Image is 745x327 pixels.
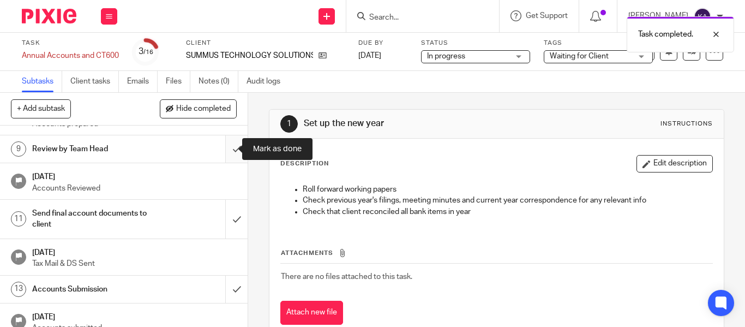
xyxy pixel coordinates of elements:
[160,99,237,118] button: Hide completed
[280,301,343,325] button: Attach new file
[281,273,412,281] span: There are no files attached to this task.
[22,50,119,61] div: Annual Accounts and CT600
[550,52,609,60] span: Waiting for Client
[32,205,154,233] h1: Send final account documents to client
[32,245,237,258] h1: [DATE]
[32,183,237,194] p: Accounts Reviewed
[358,39,407,47] label: Due by
[11,141,26,157] div: 9
[32,141,154,157] h1: Review by Team Head
[22,9,76,23] img: Pixie
[32,169,237,182] h1: [DATE]
[247,71,289,92] a: Audit logs
[32,258,237,269] p: Tax Mail & DS Sent
[32,309,237,323] h1: [DATE]
[303,184,712,195] p: Roll forward working papers
[22,39,119,47] label: Task
[304,118,520,129] h1: Set up the new year
[280,159,329,168] p: Description
[186,50,313,61] p: SUMMUS TECHNOLOGY SOLUTIONS LTD
[139,45,153,58] div: 3
[636,155,713,173] button: Edit description
[303,206,712,217] p: Check that client reconciled all bank items in year
[166,71,190,92] a: Files
[368,13,466,23] input: Search
[176,105,231,114] span: Hide completed
[303,195,712,206] p: Check previous year's filings, meeting minutes and current year correspondence for any relevant info
[199,71,238,92] a: Notes (0)
[11,99,71,118] button: + Add subtask
[22,71,62,92] a: Subtasks
[127,71,158,92] a: Emails
[11,211,26,227] div: 11
[427,52,465,60] span: In progress
[143,49,153,55] small: /16
[281,250,333,256] span: Attachments
[358,52,381,60] span: [DATE]
[70,71,119,92] a: Client tasks
[11,282,26,297] div: 13
[186,39,345,47] label: Client
[660,120,713,128] div: Instructions
[694,8,711,25] img: svg%3E
[280,115,298,133] div: 1
[32,281,154,298] h1: Accounts Submission
[638,29,693,40] p: Task completed.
